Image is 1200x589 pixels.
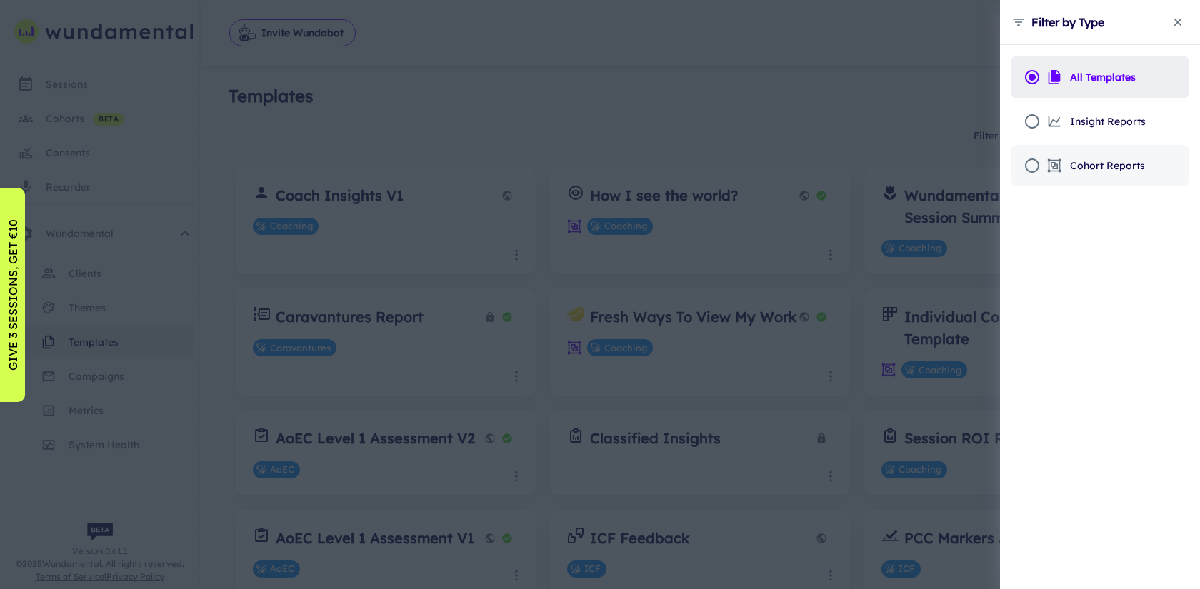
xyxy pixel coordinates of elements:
[1031,14,1104,31] h6: Filter by Type
[1000,45,1200,198] div: scrollable content
[1070,158,1145,173] p: Cohort Reports
[1070,69,1136,85] p: All Templates
[4,219,21,371] p: GIVE 3 SESSIONS, GET €10
[1070,114,1146,129] p: Insight Reports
